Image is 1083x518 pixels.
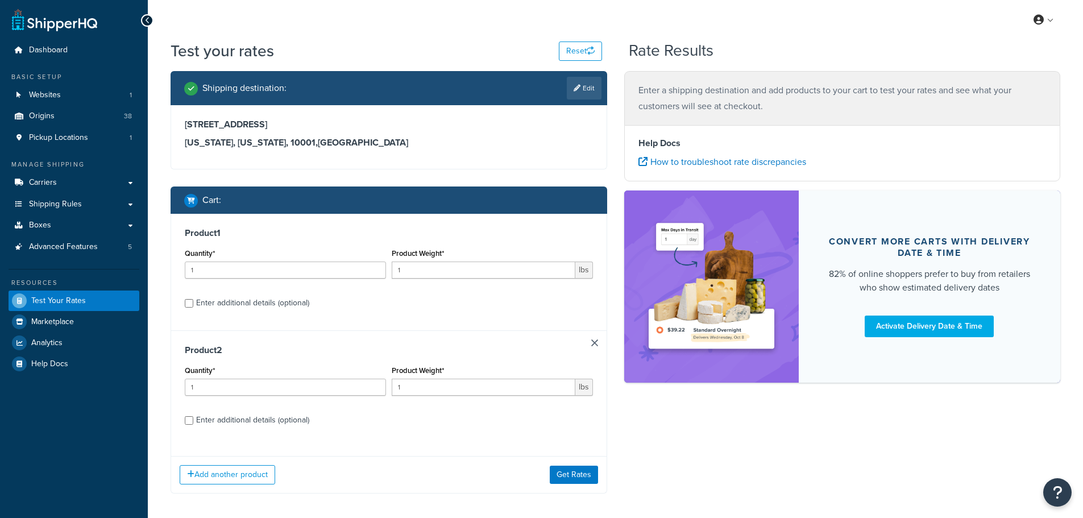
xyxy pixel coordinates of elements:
li: Pickup Locations [9,127,139,148]
div: Enter additional details (optional) [196,412,309,428]
span: Carriers [29,178,57,188]
span: 1 [130,90,132,100]
div: Resources [9,278,139,288]
h3: Product 2 [185,345,593,356]
button: Get Rates [550,466,598,484]
a: Advanced Features5 [9,237,139,258]
a: Shipping Rules [9,194,139,215]
a: Test Your Rates [9,291,139,311]
li: Origins [9,106,139,127]
span: Marketplace [31,317,74,327]
h4: Help Docs [638,136,1047,150]
button: Open Resource Center [1043,478,1072,507]
p: Enter a shipping destination and add products to your cart to test your rates and see what your c... [638,82,1047,114]
span: Boxes [29,221,51,230]
div: Enter additional details (optional) [196,295,309,311]
span: Websites [29,90,61,100]
span: lbs [575,379,593,396]
li: Advanced Features [9,237,139,258]
h2: Rate Results [629,42,713,60]
label: Quantity* [185,249,215,258]
span: Advanced Features [29,242,98,252]
a: Help Docs [9,354,139,374]
h3: Product 1 [185,227,593,239]
button: Add another product [180,465,275,484]
a: Websites1 [9,85,139,106]
img: feature-image-ddt-36eae7f7280da8017bfb280eaccd9c446f90b1fe08728e4019434db127062ab4.png [641,208,782,366]
div: 82% of online shoppers prefer to buy from retailers who show estimated delivery dates [826,267,1034,295]
h2: Shipping destination : [202,83,287,93]
div: Basic Setup [9,72,139,82]
h3: [US_STATE], [US_STATE], 10001 , [GEOGRAPHIC_DATA] [185,137,593,148]
h2: Cart : [202,195,221,205]
input: Enter additional details (optional) [185,416,193,425]
span: Test Your Rates [31,296,86,306]
span: Analytics [31,338,63,348]
a: Dashboard [9,40,139,61]
span: Dashboard [29,45,68,55]
a: Edit [567,77,601,100]
input: Enter additional details (optional) [185,299,193,308]
div: Manage Shipping [9,160,139,169]
li: Websites [9,85,139,106]
input: 0.00 [392,262,575,279]
input: 0.00 [392,379,575,396]
label: Quantity* [185,366,215,375]
input: 0 [185,379,386,396]
a: Remove Item [591,339,598,346]
span: Pickup Locations [29,133,88,143]
div: Convert more carts with delivery date & time [826,236,1034,259]
a: Carriers [9,172,139,193]
span: lbs [575,262,593,279]
a: Pickup Locations1 [9,127,139,148]
span: 5 [128,242,132,252]
a: Analytics [9,333,139,353]
button: Reset [559,42,602,61]
a: Marketplace [9,312,139,332]
span: Help Docs [31,359,68,369]
a: Origins38 [9,106,139,127]
span: 38 [124,111,132,121]
input: 0 [185,262,386,279]
a: Boxes [9,215,139,236]
a: Activate Delivery Date & Time [865,316,994,337]
a: How to troubleshoot rate discrepancies [638,155,806,168]
h3: [STREET_ADDRESS] [185,119,593,130]
label: Product Weight* [392,249,444,258]
span: Origins [29,111,55,121]
label: Product Weight* [392,366,444,375]
h1: Test your rates [171,40,274,62]
span: Shipping Rules [29,200,82,209]
span: 1 [130,133,132,143]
